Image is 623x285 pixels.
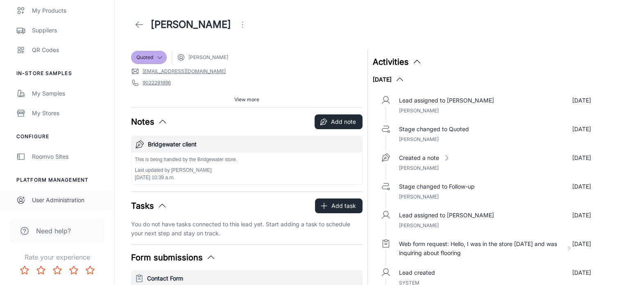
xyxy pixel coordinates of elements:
[135,174,237,181] p: [DATE] 10:39 a.m.
[148,140,359,149] h6: Bridgewater client
[188,54,228,61] span: [PERSON_NAME]
[131,136,362,185] button: Bridgewater clientThis is being handled by the Bridgewater store.Last updated by [PERSON_NAME][DA...
[143,68,226,75] a: [EMAIL_ADDRESS][DOMAIN_NAME]
[7,252,108,262] p: Rate your experience
[32,89,106,98] div: My Samples
[131,200,167,212] button: Tasks
[399,107,439,114] span: [PERSON_NAME]
[49,262,66,278] button: Rate 3 star
[399,96,494,105] p: Lead assigned to [PERSON_NAME]
[151,17,231,32] h1: [PERSON_NAME]
[135,156,237,163] p: This is being handled by the Bridgewater store.
[32,196,106,205] div: User Administration
[399,153,439,162] p: Created a note
[131,116,168,128] button: Notes
[131,220,362,238] p: You do not have tasks connected to this lead yet. Start adding a task to schedule your next step ...
[572,268,591,277] p: [DATE]
[572,153,591,162] p: [DATE]
[572,211,591,220] p: [DATE]
[399,194,439,200] span: [PERSON_NAME]
[572,96,591,105] p: [DATE]
[136,54,153,61] span: Quoted
[399,268,435,277] p: Lead created
[399,239,563,258] p: Web form request: Hello, I was in the store [DATE] and was inquiring about flooring
[32,152,106,161] div: Roomvo Sites
[234,16,251,33] button: Open menu
[131,51,167,64] div: Quoted
[572,125,591,134] p: [DATE]
[399,165,439,171] span: [PERSON_NAME]
[33,262,49,278] button: Rate 2 star
[66,262,82,278] button: Rate 4 star
[572,182,591,191] p: [DATE]
[147,274,359,283] h6: Contact Form
[373,75,405,84] button: [DATE]
[399,182,475,191] p: Stage changed to Follow-up
[399,136,439,142] span: [PERSON_NAME]
[373,56,422,68] button: Activities
[131,251,216,264] button: Form submissions
[32,46,106,55] div: QR Codes
[32,26,106,35] div: Suppliers
[315,198,362,213] button: Add task
[32,6,106,15] div: My Products
[143,79,171,87] a: 9022291896
[82,262,98,278] button: Rate 5 star
[135,166,237,174] p: Last updated by [PERSON_NAME]
[399,125,469,134] p: Stage changed to Quoted
[315,114,362,129] button: Add note
[36,226,71,236] span: Need help?
[32,109,106,118] div: My Stores
[234,96,259,103] span: View more
[231,93,263,106] button: View more
[16,262,33,278] button: Rate 1 star
[572,239,591,258] p: [DATE]
[399,211,494,220] p: Lead assigned to [PERSON_NAME]
[399,222,439,228] span: [PERSON_NAME]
